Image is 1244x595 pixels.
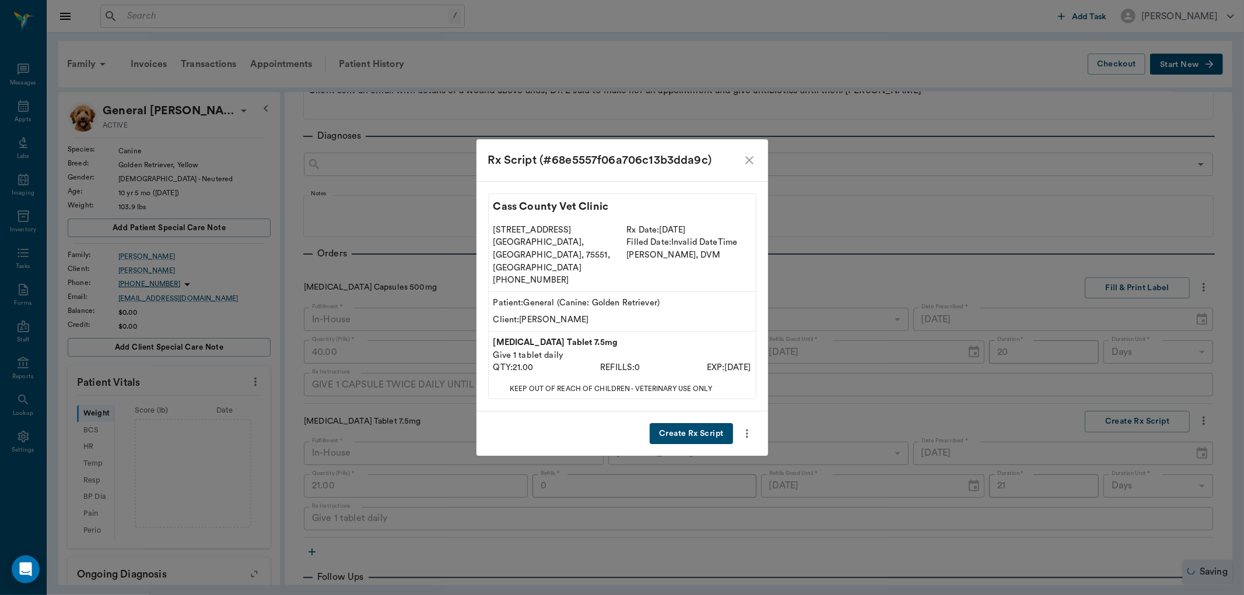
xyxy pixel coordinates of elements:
button: more [738,424,756,443]
p: QTY: 21.00 [493,361,534,374]
div: Open Intercom Messenger [12,555,40,583]
p: Filled Date: Invalid DateTime [627,236,751,249]
p: [MEDICAL_DATA] Tablet 7.5mg [493,336,751,349]
p: [PHONE_NUMBER] [493,274,618,287]
button: Create Rx Script [650,423,733,445]
p: Rx Date: [DATE] [627,224,751,237]
p: [PERSON_NAME] , DVM [627,249,751,262]
p: REFILLS: 0 [600,361,640,374]
p: [STREET_ADDRESS] [493,224,618,237]
div: Rx Script (#68e5557f06a706c13b3dda9c) [488,151,742,170]
p: [GEOGRAPHIC_DATA], [GEOGRAPHIC_DATA], 75551, [GEOGRAPHIC_DATA] [493,236,618,274]
p: Give 1 tablet daily [493,349,751,362]
button: close [742,153,756,167]
p: Patient: General (Canine: Golden Retriever) [493,297,751,309]
p: Client: [PERSON_NAME] [493,314,751,326]
p: KEEP OUT OF REACH OF CHILDREN - VETERINARY USE ONLY [489,379,734,399]
p: EXP: [DATE] [707,361,751,374]
p: Cass County Vet Clinic [489,194,756,219]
